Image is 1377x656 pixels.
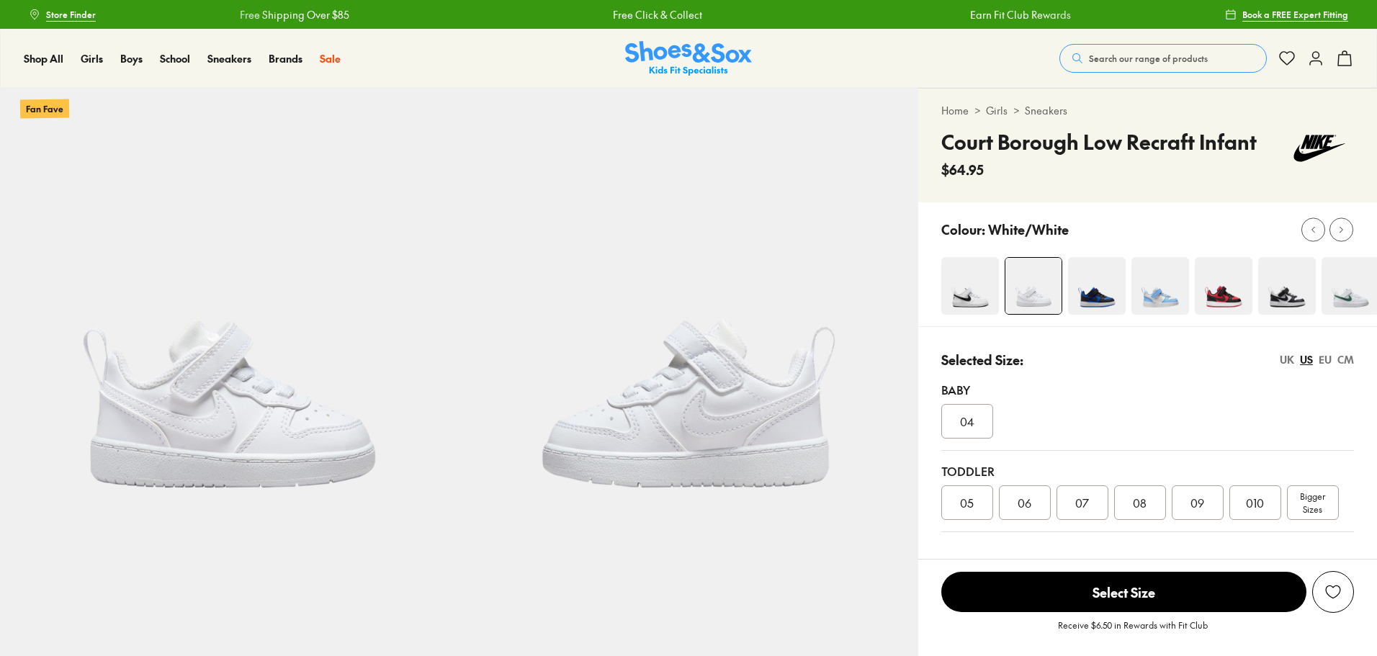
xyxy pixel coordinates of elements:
a: Free Click & Collect [610,7,699,22]
img: 4-501990_1 [1068,257,1126,315]
a: Sneakers [1025,103,1067,118]
span: 09 [1190,494,1204,511]
p: White/White [988,220,1069,239]
span: Book a FREE Expert Fitting [1242,8,1348,21]
div: US [1300,352,1313,367]
img: 4-552059_1 [1258,257,1316,315]
a: Boys [120,51,143,66]
img: 4-454357_1 [941,257,999,315]
span: 010 [1246,494,1264,511]
div: > > [941,103,1354,118]
button: Search our range of products [1059,44,1267,73]
p: Fan Fave [20,99,69,118]
a: Shoes & Sox [625,41,752,76]
h4: Court Borough Low Recraft Infant [941,127,1257,157]
a: Shop All [24,51,63,66]
img: Vendor logo [1285,127,1354,170]
p: Receive $6.50 in Rewards with Fit Club [1058,619,1208,644]
a: Home [941,103,969,118]
span: 07 [1075,494,1089,511]
button: Select Size [941,571,1306,613]
div: EU [1319,352,1332,367]
span: Search our range of products [1089,52,1208,65]
p: Colour: [941,220,985,239]
span: 08 [1133,494,1147,511]
a: Store Finder [29,1,96,27]
img: 5-454364_1 [459,88,918,547]
div: Toddler [941,462,1354,480]
span: 05 [960,494,974,511]
div: CM [1337,352,1354,367]
a: Sneakers [207,51,251,66]
img: SNS_Logo_Responsive.svg [625,41,752,76]
a: Brands [269,51,302,66]
span: Store Finder [46,8,96,21]
span: Select Size [941,572,1306,612]
img: 4-454363_1 [1005,258,1062,314]
button: Add to Wishlist [1312,571,1354,613]
a: Earn Fit Club Rewards [967,7,1068,22]
span: Bigger Sizes [1300,490,1325,516]
img: 4-537485_1 [1131,257,1189,315]
div: Unsure on sizing? We have a range of resources to help [941,555,1354,570]
div: UK [1280,352,1294,367]
a: Free Shipping Over $85 [237,7,346,22]
div: Baby [941,381,1354,398]
span: $64.95 [941,160,984,179]
span: 04 [960,413,974,430]
a: Girls [986,103,1008,118]
img: 4-501996_1 [1195,257,1252,315]
a: Book a FREE Expert Fitting [1225,1,1348,27]
p: Selected Size: [941,350,1023,369]
a: Girls [81,51,103,66]
a: Sale [320,51,341,66]
span: 06 [1018,494,1031,511]
a: School [160,51,190,66]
